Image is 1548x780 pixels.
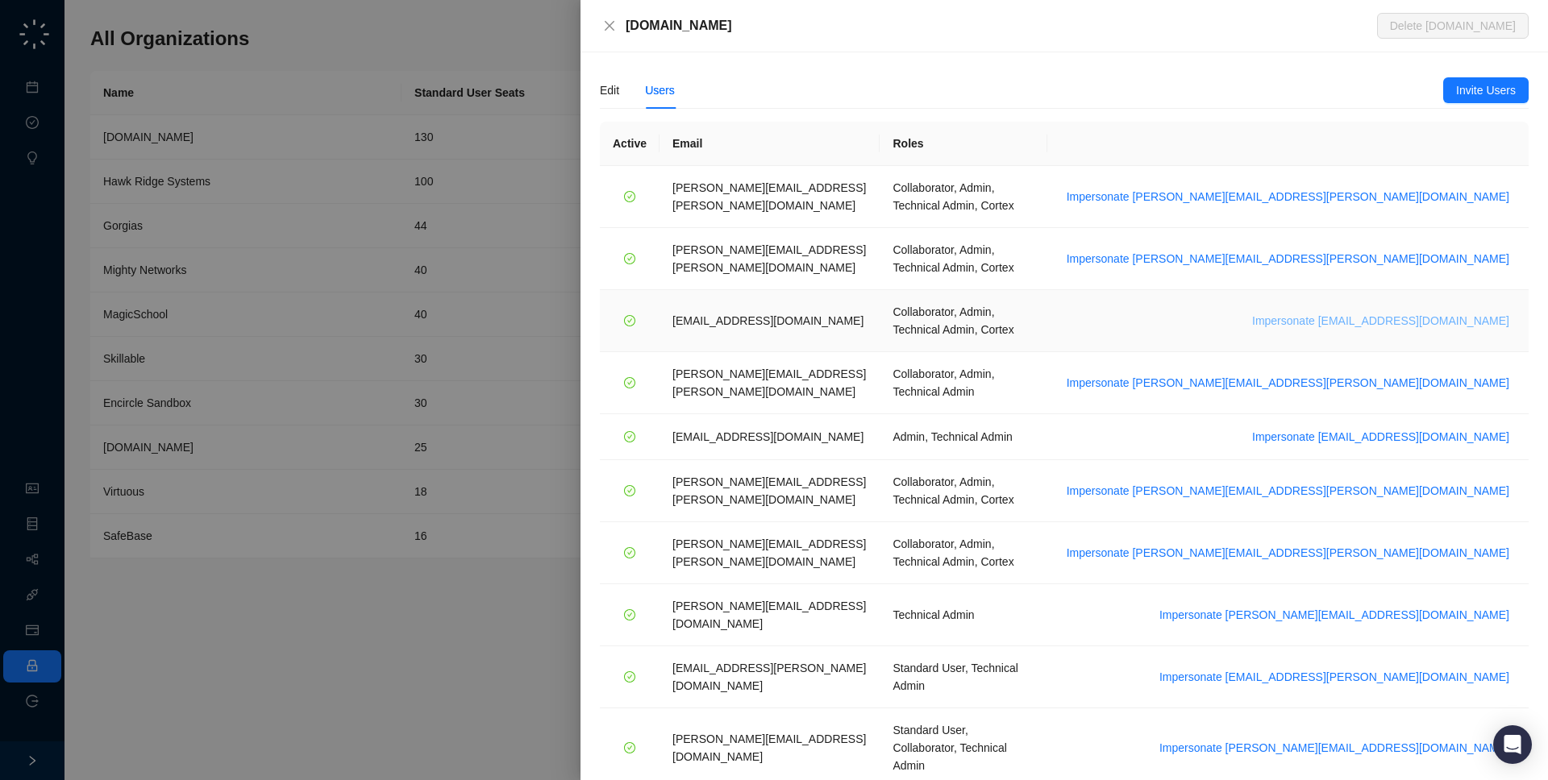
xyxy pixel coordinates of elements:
button: Impersonate [PERSON_NAME][EMAIL_ADDRESS][PERSON_NAME][DOMAIN_NAME] [1060,249,1516,268]
div: Open Intercom Messenger [1493,725,1532,764]
div: Users [645,81,675,99]
td: Collaborator, Admin, Technical Admin [880,352,1047,414]
span: Impersonate [EMAIL_ADDRESS][DOMAIN_NAME] [1252,312,1509,330]
span: check-circle [624,431,635,442]
td: Collaborator, Admin, Technical Admin, Cortex [880,166,1047,228]
span: Impersonate [PERSON_NAME][EMAIL_ADDRESS][PERSON_NAME][DOMAIN_NAME] [1067,250,1509,268]
th: Email [660,122,880,166]
span: check-circle [624,485,635,496]
button: Impersonate [PERSON_NAME][EMAIL_ADDRESS][DOMAIN_NAME] [1153,738,1516,757]
span: [PERSON_NAME][EMAIL_ADDRESS][DOMAIN_NAME] [672,732,866,763]
span: Impersonate [PERSON_NAME][EMAIL_ADDRESS][PERSON_NAME][DOMAIN_NAME] [1067,188,1509,205]
td: Collaborator, Admin, Technical Admin, Cortex [880,290,1047,352]
button: Invite Users [1443,77,1529,103]
span: check-circle [624,609,635,620]
div: Edit [600,81,619,99]
span: close [603,19,616,32]
button: Impersonate [PERSON_NAME][EMAIL_ADDRESS][PERSON_NAME][DOMAIN_NAME] [1060,481,1516,500]
button: Impersonate [EMAIL_ADDRESS][PERSON_NAME][DOMAIN_NAME] [1153,667,1516,687]
td: Collaborator, Admin, Technical Admin, Cortex [880,460,1047,522]
span: Impersonate [EMAIL_ADDRESS][PERSON_NAME][DOMAIN_NAME] [1159,668,1509,686]
div: [DOMAIN_NAME] [626,16,1377,35]
span: Impersonate [EMAIL_ADDRESS][DOMAIN_NAME] [1252,428,1509,446]
td: Technical Admin [880,584,1047,646]
span: Impersonate [PERSON_NAME][EMAIL_ADDRESS][PERSON_NAME][DOMAIN_NAME] [1067,374,1509,392]
td: Standard User, Technical Admin [880,646,1047,708]
th: Roles [880,122,1047,166]
span: Impersonate [PERSON_NAME][EMAIL_ADDRESS][DOMAIN_NAME] [1159,739,1509,757]
span: [EMAIL_ADDRESS][PERSON_NAME][DOMAIN_NAME] [672,662,866,692]
span: check-circle [624,315,635,326]
td: Admin, Technical Admin [880,414,1047,460]
button: Impersonate [EMAIL_ADDRESS][DOMAIN_NAME] [1246,311,1516,330]
button: Delete [DOMAIN_NAME] [1377,13,1529,39]
span: [EMAIL_ADDRESS][DOMAIN_NAME] [672,314,863,327]
span: check-circle [624,377,635,388]
span: check-circle [624,547,635,558]
span: [PERSON_NAME][EMAIL_ADDRESS][PERSON_NAME][DOMAIN_NAME] [672,475,866,506]
span: Invite Users [1456,81,1516,99]
td: Collaborator, Admin, Technical Admin, Cortex [880,522,1047,584]
button: Close [600,16,619,35]
span: Impersonate [PERSON_NAME][EMAIL_ADDRESS][DOMAIN_NAME] [1159,606,1509,624]
td: Collaborator, Admin, Technical Admin, Cortex [880,228,1047,290]
span: [PERSON_NAME][EMAIL_ADDRESS][PERSON_NAME][DOMAIN_NAME] [672,537,866,568]
span: check-circle [624,671,635,682]
span: [PERSON_NAME][EMAIL_ADDRESS][PERSON_NAME][DOMAIN_NAME] [672,243,866,274]
button: Impersonate [EMAIL_ADDRESS][DOMAIN_NAME] [1246,427,1516,446]
button: Impersonate [PERSON_NAME][EMAIL_ADDRESS][PERSON_NAME][DOMAIN_NAME] [1060,187,1516,206]
th: Active [600,122,660,166]
span: Impersonate [PERSON_NAME][EMAIL_ADDRESS][PERSON_NAME][DOMAIN_NAME] [1067,482,1509,500]
span: check-circle [624,742,635,753]
button: Impersonate [PERSON_NAME][EMAIL_ADDRESS][PERSON_NAME][DOMAIN_NAME] [1060,373,1516,392]
span: [PERSON_NAME][EMAIL_ADDRESS][DOMAIN_NAME] [672,600,866,630]
span: [PERSON_NAME][EMAIL_ADDRESS][PERSON_NAME][DOMAIN_NAME] [672,181,866,212]
button: Impersonate [PERSON_NAME][EMAIL_ADDRESS][DOMAIN_NAME] [1153,605,1516,624]
span: check-circle [624,253,635,264]
span: [EMAIL_ADDRESS][DOMAIN_NAME] [672,430,863,443]
span: check-circle [624,191,635,202]
button: Impersonate [PERSON_NAME][EMAIL_ADDRESS][PERSON_NAME][DOMAIN_NAME] [1060,543,1516,562]
span: Impersonate [PERSON_NAME][EMAIL_ADDRESS][PERSON_NAME][DOMAIN_NAME] [1067,544,1509,562]
span: [PERSON_NAME][EMAIL_ADDRESS][PERSON_NAME][DOMAIN_NAME] [672,367,866,398]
